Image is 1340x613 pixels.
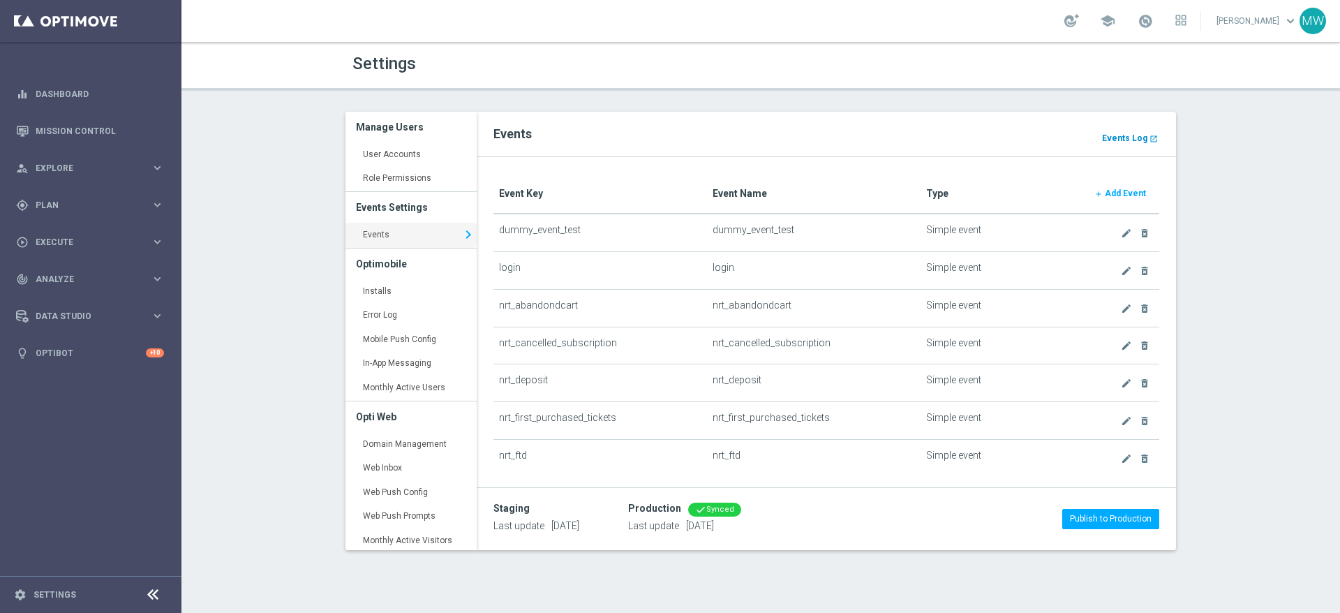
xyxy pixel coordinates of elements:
div: Data Studio [16,310,151,323]
i: keyboard_arrow_right [151,235,164,249]
h3: Opti Web [356,401,466,432]
button: person_search Explore keyboard_arrow_right [15,163,165,174]
td: Simple event [921,289,1081,327]
th: Type [921,174,1081,214]
h1: Settings [352,54,750,74]
a: Optibot [36,334,146,371]
i: create [1121,228,1132,239]
span: school [1100,13,1115,29]
div: Production [628,503,681,515]
td: nrt_ftd [493,439,707,477]
b: Events Log [1102,133,1147,143]
i: gps_fixed [16,199,29,212]
i: delete_forever [1139,378,1150,389]
a: In-App Messaging [345,351,477,376]
button: lightbulb Optibot +10 [15,348,165,359]
i: create [1121,378,1132,389]
i: equalizer [16,88,29,101]
td: dummy_event_test [493,214,707,251]
a: Mobile Push Config [345,327,477,353]
i: keyboard_arrow_right [460,224,477,245]
div: Plan [16,199,151,212]
i: keyboard_arrow_right [151,309,164,323]
button: gps_fixed Plan keyboard_arrow_right [15,200,165,211]
td: nrt_first_purchased_tickets [493,402,707,440]
span: keyboard_arrow_down [1283,13,1298,29]
a: Error Log [345,303,477,328]
i: track_changes [16,273,29,286]
button: Publish to Production [1062,509,1159,529]
div: Optibot [16,334,164,371]
i: delete_forever [1139,453,1150,464]
a: Domain Management [345,432,477,457]
i: lightbulb [16,347,29,360]
i: create [1121,415,1132,427]
td: dummy_event_test [707,214,921,251]
h3: Events Settings [356,192,466,223]
th: Event Name [707,174,921,214]
button: Mission Control [15,126,165,137]
td: nrt_deposit [493,364,707,402]
a: Settings [33,591,76,599]
th: Event Key [493,174,707,214]
i: done [695,504,706,515]
b: Add Event [1105,189,1146,198]
i: keyboard_arrow_right [151,272,164,286]
a: Web Push Prompts [345,504,477,529]
a: Dashboard [36,75,164,112]
button: track_changes Analyze keyboard_arrow_right [15,274,165,285]
td: Simple event [921,214,1081,251]
td: login [493,252,707,290]
i: delete_forever [1139,340,1150,351]
button: equalizer Dashboard [15,89,165,100]
p: Last update [493,519,579,532]
i: delete_forever [1139,303,1150,314]
span: Synced [706,505,734,514]
p: Last update [628,519,741,532]
td: nrt_cancelled_subscription [493,327,707,364]
i: add [1094,190,1103,198]
a: Installs [345,279,477,304]
span: Data Studio [36,312,151,320]
i: play_circle_outline [16,236,29,249]
div: Staging [493,503,530,515]
td: nrt_first_purchased_tickets [707,402,921,440]
span: [DATE] [551,520,579,531]
td: login [707,252,921,290]
span: [DATE] [686,520,714,531]
a: Web Push Config [345,480,477,505]
div: Dashboard [16,75,164,112]
span: Plan [36,201,151,209]
td: Simple event [921,252,1081,290]
td: nrt_ftd [707,439,921,477]
i: create [1121,340,1132,351]
a: Web Inbox [345,456,477,481]
button: play_circle_outline Execute keyboard_arrow_right [15,237,165,248]
td: nrt_abandondcart [707,289,921,327]
i: create [1121,453,1132,464]
td: nrt_cancelled_subscription [707,327,921,364]
span: Explore [36,164,151,172]
span: Analyze [36,275,151,283]
td: Simple event [921,439,1081,477]
div: Mission Control [16,112,164,149]
i: keyboard_arrow_right [151,198,164,212]
a: Events [345,223,477,248]
a: User Accounts [345,142,477,168]
i: person_search [16,162,29,175]
a: Monthly Active Visitors [345,529,477,554]
div: Analyze [16,273,151,286]
td: nrt_deposit [707,364,921,402]
a: Role Permissions [345,166,477,191]
span: Execute [36,238,151,246]
div: Execute [16,236,151,249]
a: Monthly Active Users [345,376,477,401]
td: Simple event [921,327,1081,364]
h3: Optimobile [356,249,466,279]
i: launch [1149,135,1158,143]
